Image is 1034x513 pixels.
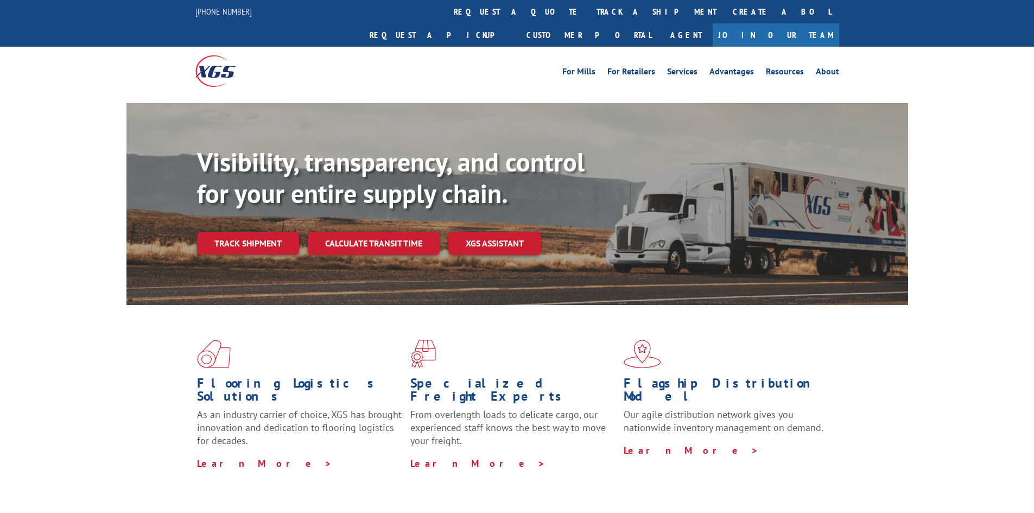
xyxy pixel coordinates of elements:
h1: Flooring Logistics Solutions [197,377,402,408]
b: Visibility, transparency, and control for your entire supply chain. [197,145,585,210]
a: For Retailers [607,67,655,79]
a: About [816,67,839,79]
a: Calculate transit time [308,232,440,255]
a: Learn More > [197,457,332,470]
p: From overlength loads to delicate cargo, our experienced staff knows the best way to move your fr... [410,408,616,457]
a: Resources [766,67,804,79]
span: As an industry carrier of choice, XGS has brought innovation and dedication to flooring logistics... [197,408,402,447]
h1: Specialized Freight Experts [410,377,616,408]
h1: Flagship Distribution Model [624,377,829,408]
a: Customer Portal [518,23,659,47]
a: Services [667,67,697,79]
a: Advantages [709,67,754,79]
a: Request a pickup [361,23,518,47]
a: Join Our Team [713,23,839,47]
a: XGS ASSISTANT [448,232,541,255]
a: [PHONE_NUMBER] [195,6,252,17]
a: Learn More > [624,444,759,457]
img: xgs-icon-total-supply-chain-intelligence-red [197,340,231,368]
img: xgs-icon-focused-on-flooring-red [410,340,436,368]
a: Agent [659,23,713,47]
a: Track shipment [197,232,299,255]
img: xgs-icon-flagship-distribution-model-red [624,340,661,368]
a: For Mills [562,67,595,79]
a: Learn More > [410,457,545,470]
span: Our agile distribution network gives you nationwide inventory management on demand. [624,408,823,434]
